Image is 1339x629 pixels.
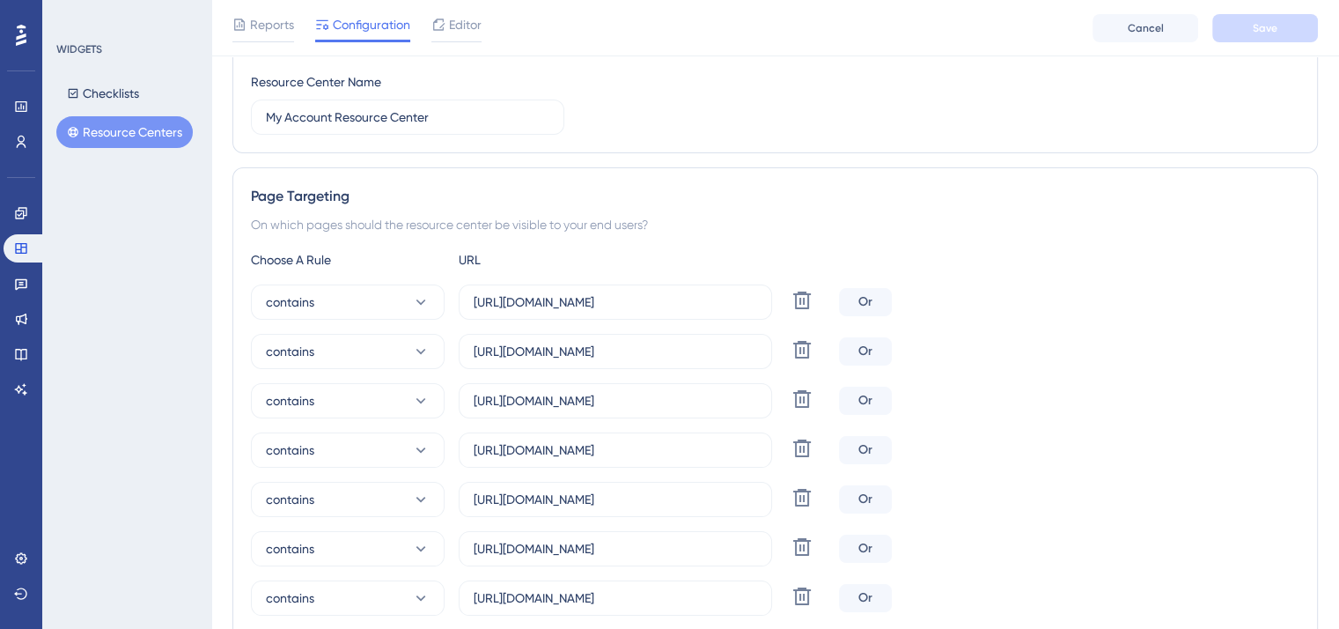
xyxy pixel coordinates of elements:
div: Or [839,387,892,415]
input: yourwebsite.com/path [474,292,757,312]
div: Or [839,337,892,366]
span: Configuration [333,14,410,35]
button: Resource Centers [56,116,193,148]
span: Reports [250,14,294,35]
input: yourwebsite.com/path [474,391,757,411]
div: Or [839,288,892,316]
span: Cancel [1128,21,1164,35]
button: contains [251,581,445,616]
button: contains [251,334,445,369]
button: Cancel [1093,14,1198,42]
button: Checklists [56,78,150,109]
span: contains [266,390,314,411]
button: contains [251,285,445,320]
div: Or [839,535,892,563]
input: yourwebsite.com/path [474,539,757,559]
span: contains [266,489,314,510]
div: Or [839,436,892,464]
span: Save [1253,21,1277,35]
span: contains [266,292,314,313]
button: contains [251,482,445,517]
span: contains [266,588,314,609]
span: contains [266,341,314,362]
div: Or [839,485,892,514]
div: On which pages should the resource center be visible to your end users? [251,214,1299,235]
div: URL [459,249,652,270]
input: yourwebsite.com/path [474,490,757,509]
div: Or [839,584,892,612]
input: yourwebsite.com/path [474,342,757,361]
span: contains [266,440,314,461]
button: contains [251,531,445,566]
input: yourwebsite.com/path [474,440,757,460]
span: contains [266,538,314,559]
div: Resource Center Name [251,71,381,92]
input: yourwebsite.com/path [474,588,757,608]
div: Page Targeting [251,186,1299,207]
button: Save [1212,14,1318,42]
div: Choose A Rule [251,249,445,270]
div: WIDGETS [56,42,102,56]
button: contains [251,383,445,418]
input: Type your Resource Center name [266,107,549,127]
span: Editor [449,14,482,35]
button: contains [251,433,445,468]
